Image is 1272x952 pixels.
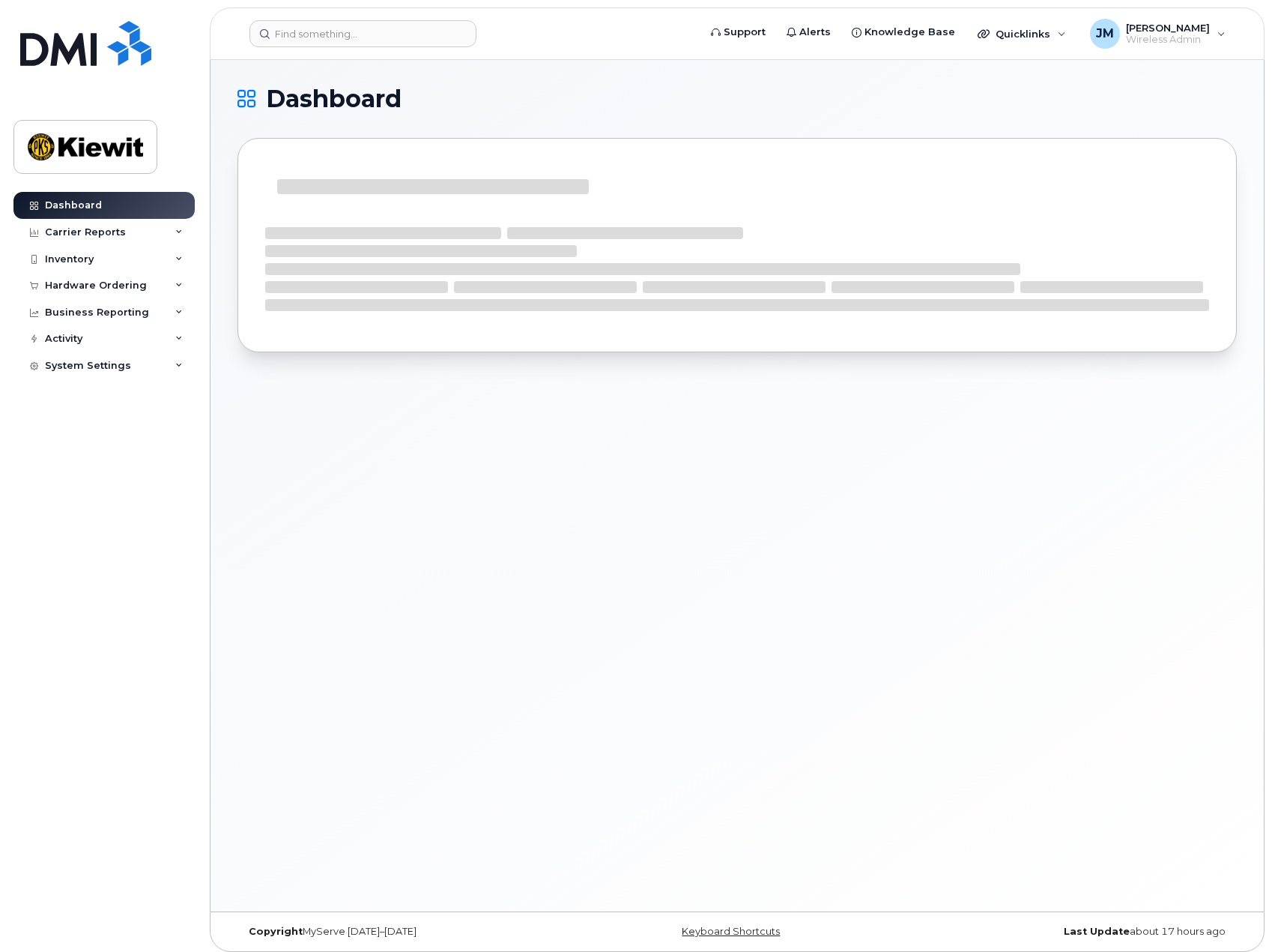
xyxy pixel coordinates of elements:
[249,926,303,937] strong: Copyright
[237,926,571,938] div: MyServe [DATE]–[DATE]
[682,926,780,937] a: Keyboard Shortcuts
[1064,926,1130,937] strong: Last Update
[266,88,402,110] span: Dashboard
[903,926,1237,938] div: about 17 hours ago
